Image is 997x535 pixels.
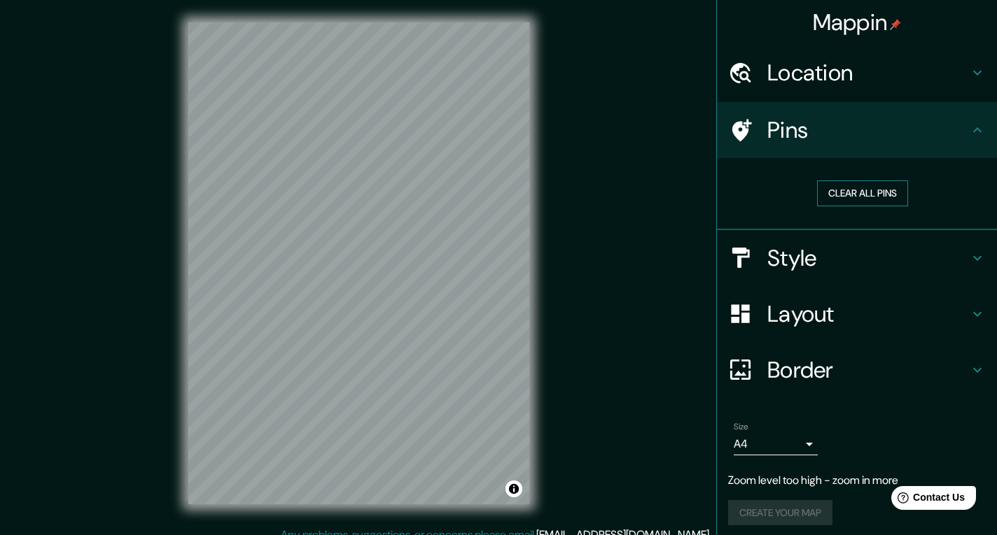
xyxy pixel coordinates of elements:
[728,472,986,489] p: Zoom level too high - zoom in more
[813,8,902,36] h4: Mappin
[734,433,818,455] div: A4
[767,116,969,144] h4: Pins
[717,342,997,398] div: Border
[890,19,901,30] img: pin-icon.png
[717,102,997,158] div: Pins
[767,300,969,328] h4: Layout
[767,59,969,87] h4: Location
[817,180,908,206] button: Clear all pins
[767,244,969,272] h4: Style
[717,286,997,342] div: Layout
[767,356,969,384] h4: Border
[717,230,997,286] div: Style
[872,480,982,520] iframe: Help widget launcher
[188,22,529,504] canvas: Map
[506,480,522,497] button: Toggle attribution
[734,420,748,432] label: Size
[717,45,997,101] div: Location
